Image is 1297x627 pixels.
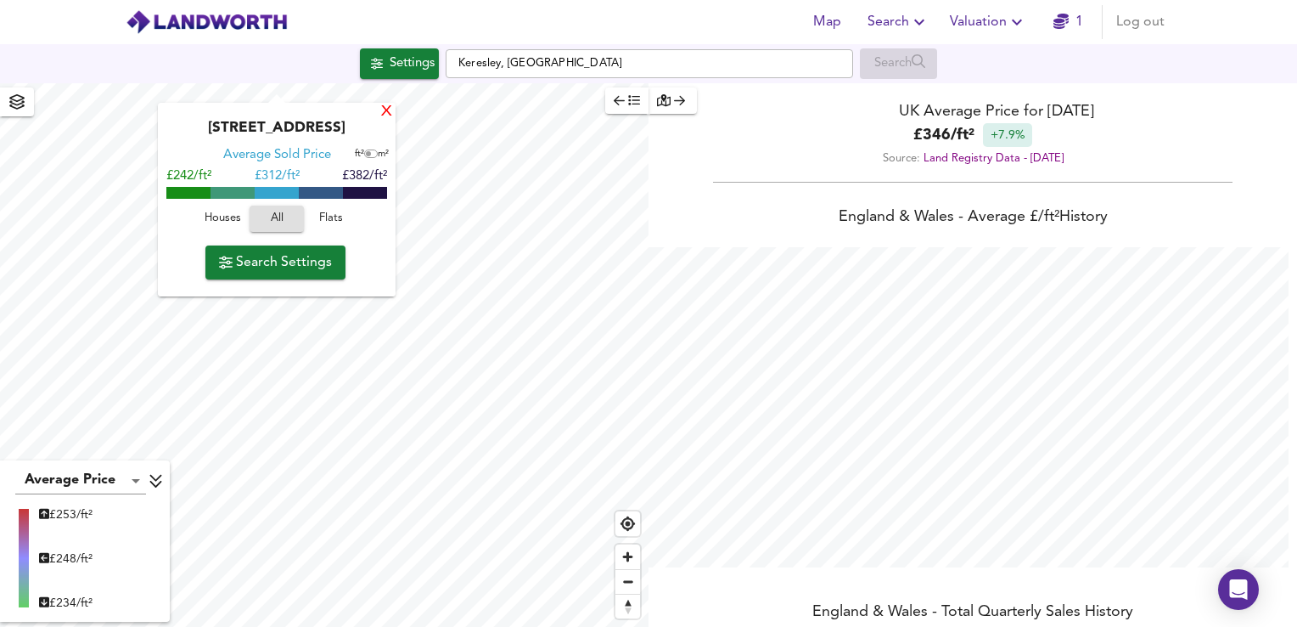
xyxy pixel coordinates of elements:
[255,170,300,183] span: £ 312/ft²
[648,602,1297,625] div: England & Wales - Total Quarterly Sales History
[360,48,439,79] div: Click to configure Search Settings
[378,150,389,159] span: m²
[126,9,288,35] img: logo
[199,209,245,229] span: Houses
[223,147,331,164] div: Average Sold Price
[1218,569,1259,610] div: Open Intercom Messenger
[258,209,295,229] span: All
[304,206,358,232] button: Flats
[800,5,854,39] button: Map
[39,506,93,523] div: £ 253/ft²
[648,147,1297,170] div: Source:
[205,246,345,280] button: Search Settings
[861,5,936,39] button: Search
[806,10,847,34] span: Map
[615,570,640,594] span: Zoom out
[360,48,439,79] button: Settings
[15,467,146,494] div: Average Price
[867,10,929,34] span: Search
[648,100,1297,123] div: UK Average Price for [DATE]
[39,551,93,568] div: £ 248/ft²
[390,53,435,75] div: Settings
[983,123,1032,147] div: +7.9%
[615,594,640,619] button: Reset bearing to north
[1041,5,1095,39] button: 1
[950,10,1027,34] span: Valuation
[250,206,304,232] button: All
[913,124,974,147] b: £ 346 / ft²
[379,104,394,121] div: X
[308,209,354,229] span: Flats
[166,170,211,183] span: £242/ft²
[342,170,387,183] span: £382/ft²
[1053,10,1083,34] a: 1
[166,120,387,147] div: [STREET_ADDRESS]
[648,206,1297,230] div: England & Wales - Average £/ ft² History
[615,511,640,536] button: Find my location
[195,206,250,232] button: Houses
[355,150,364,159] span: ft²
[1116,10,1165,34] span: Log out
[219,251,332,274] span: Search Settings
[943,5,1034,39] button: Valuation
[924,153,1064,164] a: Land Registry Data - [DATE]
[446,49,853,78] input: Enter a location...
[39,595,93,612] div: £ 234/ft²
[860,48,937,79] div: Enable a Source before running a Search
[615,545,640,569] button: Zoom in
[1109,5,1171,39] button: Log out
[615,569,640,594] button: Zoom out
